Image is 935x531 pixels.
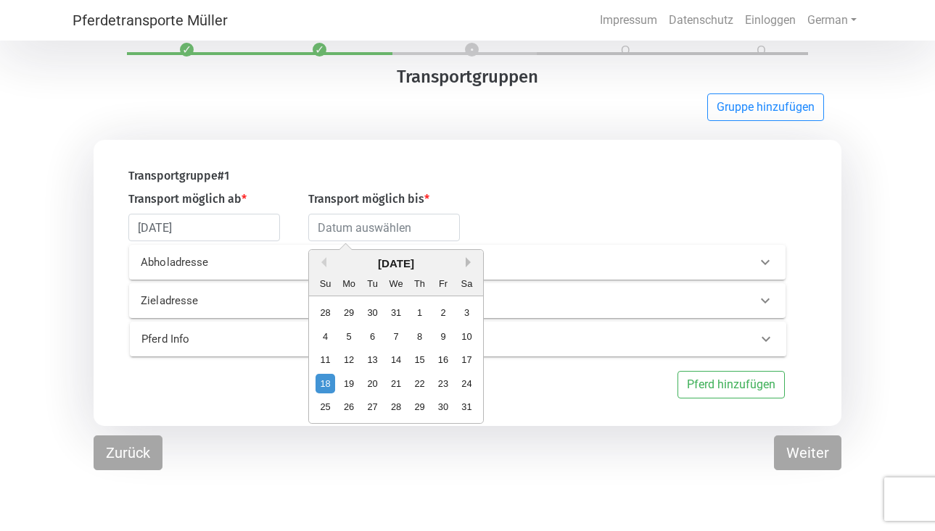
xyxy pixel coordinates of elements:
div: Choose Saturday, January 10th, 2026 [457,327,477,346]
a: Pferdetransporte Müller [73,6,228,35]
button: Zurück [94,435,162,470]
div: Fr [433,275,453,294]
p: Zieladresse [141,293,422,309]
p: Pferd Info [141,331,423,348]
div: Choose Monday, January 12th, 2026 [339,350,359,369]
button: Previous Month [316,257,326,267]
button: Gruppe hinzufügen [707,93,824,121]
div: Choose Friday, January 23rd, 2026 [433,374,453,393]
div: Choose Tuesday, January 27th, 2026 [363,397,382,417]
div: Pferd Info [130,322,786,356]
label: Transportgruppe # 1 [128,167,229,185]
label: Transport möglich ab [128,191,247,208]
div: Choose Wednesday, December 31st, 2025 [387,303,406,322]
div: [DATE] [309,256,483,272]
div: Choose Sunday, January 4th, 2026 [316,327,335,346]
p: Abholadresse [141,254,422,271]
div: Th [410,275,429,294]
div: Choose Tuesday, January 13th, 2026 [363,350,382,369]
div: We [387,275,406,294]
div: Choose Tuesday, January 20th, 2026 [363,374,382,393]
div: Zieladresse [129,283,786,318]
a: Einloggen [739,6,802,35]
button: Weiter [774,435,841,470]
label: Transport möglich bis [308,191,429,208]
div: Choose Saturday, January 31st, 2026 [457,397,477,417]
div: Choose Wednesday, January 28th, 2026 [387,397,406,417]
div: Choose Sunday, January 18th, 2026 [316,374,335,393]
div: Su [316,275,335,294]
input: Datum auswählen [128,214,280,241]
div: Tu [363,275,382,294]
div: Mo [339,275,359,294]
input: Datum auswählen [308,214,460,241]
div: Choose Friday, January 16th, 2026 [433,350,453,369]
button: Next Month [466,257,476,267]
div: Choose Thursday, January 29th, 2026 [410,397,429,417]
div: Choose Monday, January 5th, 2026 [339,327,359,346]
div: Choose Saturday, January 24th, 2026 [457,374,477,393]
a: Datenschutz [663,6,739,35]
div: Choose Thursday, January 15th, 2026 [410,350,429,369]
a: Impressum [594,6,663,35]
div: Choose Sunday, December 28th, 2025 [316,303,335,322]
div: Choose Tuesday, December 30th, 2025 [363,303,382,322]
div: Choose Sunday, January 25th, 2026 [316,397,335,417]
div: Choose Monday, January 19th, 2026 [339,374,359,393]
a: German [802,6,862,35]
div: Choose Friday, January 2nd, 2026 [433,303,453,322]
div: Choose Wednesday, January 7th, 2026 [387,327,406,346]
div: Choose Thursday, January 8th, 2026 [410,327,429,346]
div: Choose Monday, December 29th, 2025 [339,303,359,322]
div: Abholadresse [129,245,786,280]
div: Choose Saturday, January 17th, 2026 [457,350,477,369]
div: Choose Friday, January 30th, 2026 [433,397,453,417]
div: Choose Wednesday, January 14th, 2026 [387,350,406,369]
div: Choose Tuesday, January 6th, 2026 [363,327,382,346]
div: Choose Saturday, January 3rd, 2026 [457,303,477,322]
button: Pferd hinzufügen [677,371,785,398]
div: Choose Thursday, January 22nd, 2026 [410,374,429,393]
div: Choose Thursday, January 1st, 2026 [410,303,429,322]
div: Choose Friday, January 9th, 2026 [433,327,453,346]
div: Sa [457,275,477,294]
div: Choose Sunday, January 11th, 2026 [316,350,335,369]
div: Choose Monday, January 26th, 2026 [339,397,359,417]
div: Choose Wednesday, January 21st, 2026 [387,374,406,393]
div: month 2026-01 [314,301,479,419]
